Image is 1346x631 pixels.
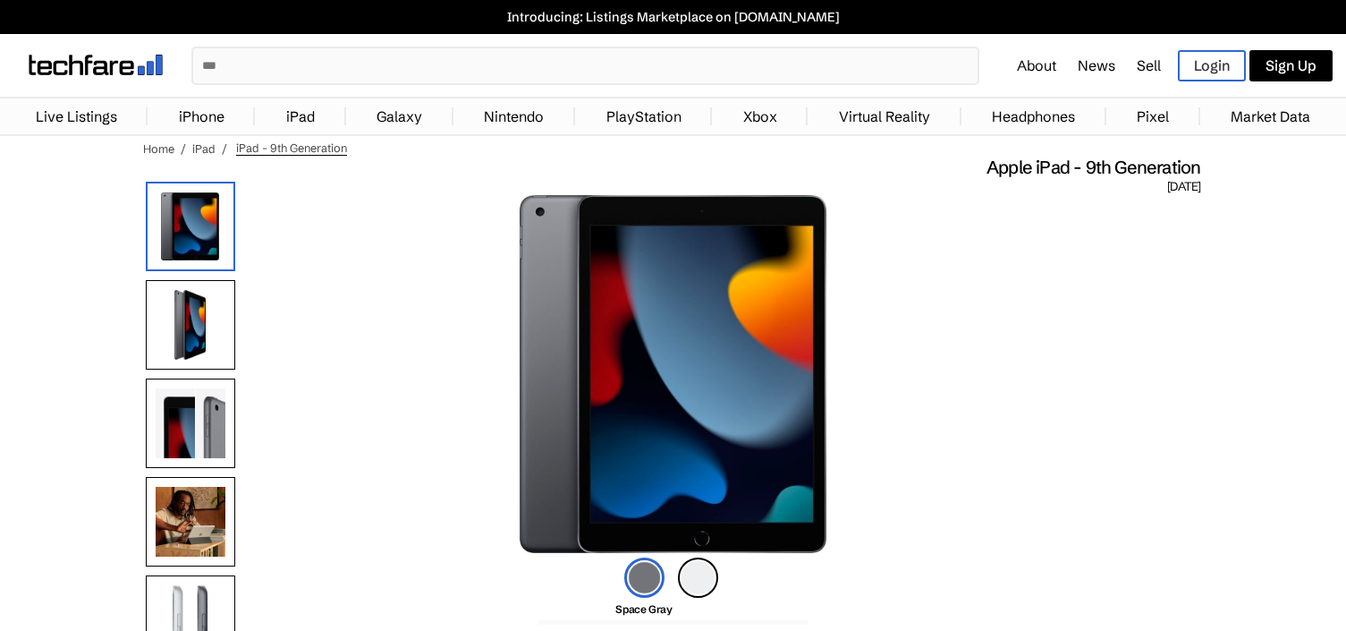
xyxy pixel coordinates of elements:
[520,195,825,553] img: iPad (9th Generation)
[9,9,1337,25] a: Introducing: Listings Marketplace on [DOMAIN_NAME]
[222,141,227,156] span: /
[475,98,553,134] a: Nintendo
[734,98,786,134] a: Xbox
[983,98,1084,134] a: Headphones
[143,141,174,156] a: Home
[29,55,163,75] img: techfare logo
[1128,98,1178,134] a: Pixel
[615,602,672,616] span: Space Gray
[1178,50,1246,81] a: Login
[1137,56,1161,74] a: Sell
[236,141,347,156] span: iPad - 9th Generation
[181,141,186,156] span: /
[146,280,235,370] img: Side
[986,156,1200,179] span: Apple iPad - 9th Generation
[170,98,233,134] a: iPhone
[146,477,235,567] img: Using
[146,379,235,468] img: Camera
[624,558,665,598] img: space-gray-icon
[597,98,690,134] a: PlayStation
[27,98,126,134] a: Live Listings
[678,558,718,598] img: silver-icon
[1222,98,1319,134] a: Market Data
[1167,179,1200,195] span: [DATE]
[368,98,431,134] a: Galaxy
[277,98,324,134] a: iPad
[1249,50,1333,81] a: Sign Up
[192,141,216,156] a: iPad
[146,182,235,271] img: iPad (9th Generation)
[1078,56,1115,74] a: News
[830,98,939,134] a: Virtual Reality
[1017,56,1056,74] a: About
